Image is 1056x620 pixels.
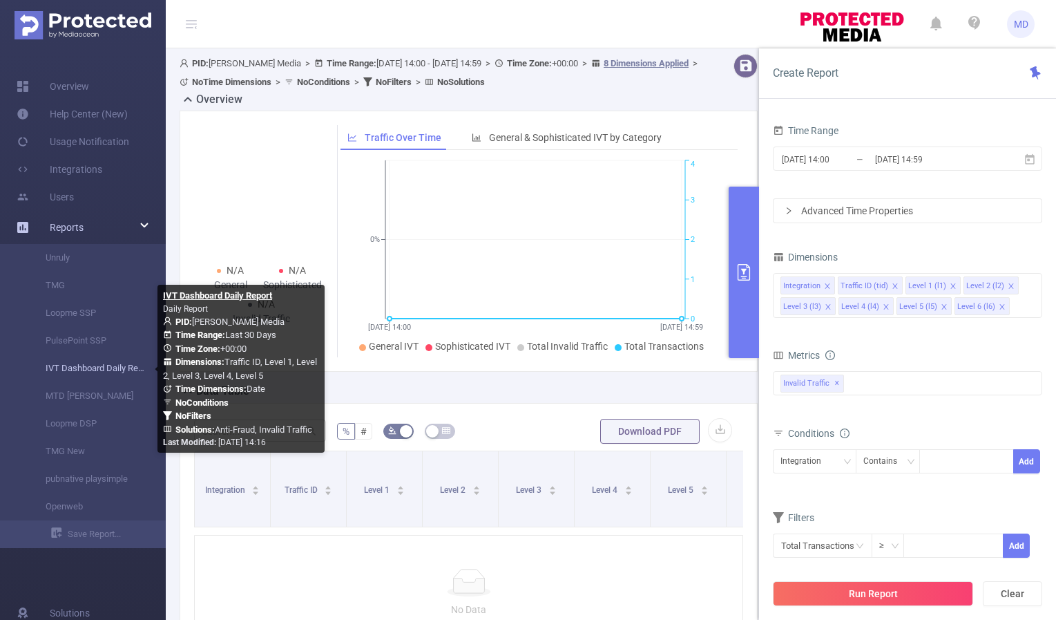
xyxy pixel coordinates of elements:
li: Level 5 (l5) [896,297,952,315]
i: icon: close [825,303,832,312]
i: icon: caret-up [396,484,404,488]
b: Solutions : [175,424,215,435]
div: Integration [783,277,820,295]
span: MD [1014,10,1028,38]
a: MTD [PERSON_NAME] [28,382,149,410]
tspan: 4 [691,160,695,169]
b: PID: [192,58,209,68]
i: icon: info-circle [825,350,835,360]
span: Filters [773,512,814,523]
tspan: [DATE] 14:59 [660,323,703,332]
div: Integration [780,450,831,473]
span: Level 2 [440,485,468,495]
span: > [689,58,702,68]
span: Invalid Traffic [780,375,844,393]
span: Traffic ID, Level 1, Level 2, Level 3, Level 4, Level 5 [163,357,317,381]
span: Level 5 [668,485,695,495]
b: Time Dimensions : [175,384,247,394]
b: Dimensions : [175,357,224,367]
b: PID: [175,317,192,327]
i: icon: right [785,207,793,215]
i: icon: close [824,283,831,291]
b: Time Range: [327,58,376,68]
span: Daily Report [163,304,208,314]
a: TMG New [28,438,149,465]
i: icon: caret-down [472,489,480,494]
input: Start date [780,150,892,169]
b: No Solutions [437,77,485,87]
a: Overview [17,73,89,100]
i: icon: close [950,283,957,291]
div: Sort [251,484,260,492]
i: icon: caret-up [325,484,332,488]
button: Add [1013,449,1040,473]
div: Sort [624,484,633,492]
i: icon: user [180,59,192,68]
i: icon: down [843,458,852,467]
a: IVT Dashboard Daily Report [28,355,149,382]
input: End date [874,150,986,169]
div: Level 2 (l2) [966,277,1004,295]
b: No Time Dimensions [192,77,271,87]
span: Total Invalid Traffic [527,341,608,352]
span: Conditions [788,428,849,439]
i: icon: close [892,283,899,291]
span: > [350,77,363,87]
span: Total Transactions [624,341,704,352]
i: icon: down [907,458,915,467]
div: Level 1 (l1) [908,277,946,295]
i: icon: bar-chart [472,133,481,142]
span: Reports [50,222,84,233]
span: > [301,58,314,68]
tspan: 0 [691,314,695,323]
div: ≥ [879,534,894,557]
li: Level 4 (l4) [838,297,894,315]
div: Sophisticated [262,278,324,292]
span: Date [175,384,265,394]
i: icon: caret-up [700,484,708,488]
span: [DATE] 14:16 [163,438,266,447]
li: Level 1 (l1) [905,276,961,294]
tspan: 3 [691,196,695,205]
button: Download PDF [600,419,700,444]
i: icon: down [891,542,899,552]
p: No Data [206,602,731,617]
span: Integration [205,485,247,495]
i: icon: close [941,303,948,312]
a: PulsePoint SSP [28,327,149,355]
span: Level 1 [364,485,392,495]
button: Run Report [773,581,973,606]
span: % [343,426,349,437]
b: Time Range: [175,330,225,340]
div: Level 3 (l3) [783,298,821,316]
span: Metrics [773,350,820,361]
span: General IVT [369,341,419,352]
b: Time Zone: [507,58,552,68]
i: icon: caret-up [252,484,260,488]
tspan: 2 [691,236,695,245]
div: Sort [472,484,481,492]
a: Usage Notification [17,128,129,156]
u: 8 Dimensions Applied [604,58,689,68]
tspan: [DATE] 14:00 [368,323,411,332]
span: # [361,426,367,437]
h2: Overview [196,91,242,108]
li: Level 3 (l3) [780,297,836,315]
span: > [578,58,591,68]
span: [PERSON_NAME] Media Last 30 Days +00:00 [163,317,317,435]
b: No Conditions [297,77,350,87]
b: IVT Dashboard Daily Report [163,290,272,301]
a: Reports [50,214,84,241]
span: [PERSON_NAME] Media [DATE] 14:00 - [DATE] 14:59 +00:00 [180,58,702,87]
a: Users [17,183,74,211]
div: icon: rightAdvanced Time Properties [774,199,1041,223]
span: Create Report [773,66,838,79]
span: > [481,58,495,68]
div: Sort [548,484,557,492]
div: Contains [863,450,907,473]
img: Protected Media [15,11,151,39]
button: Clear [983,581,1042,606]
button: Add [1003,534,1030,558]
i: icon: caret-down [548,489,556,494]
div: Traffic ID (tid) [841,277,888,295]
